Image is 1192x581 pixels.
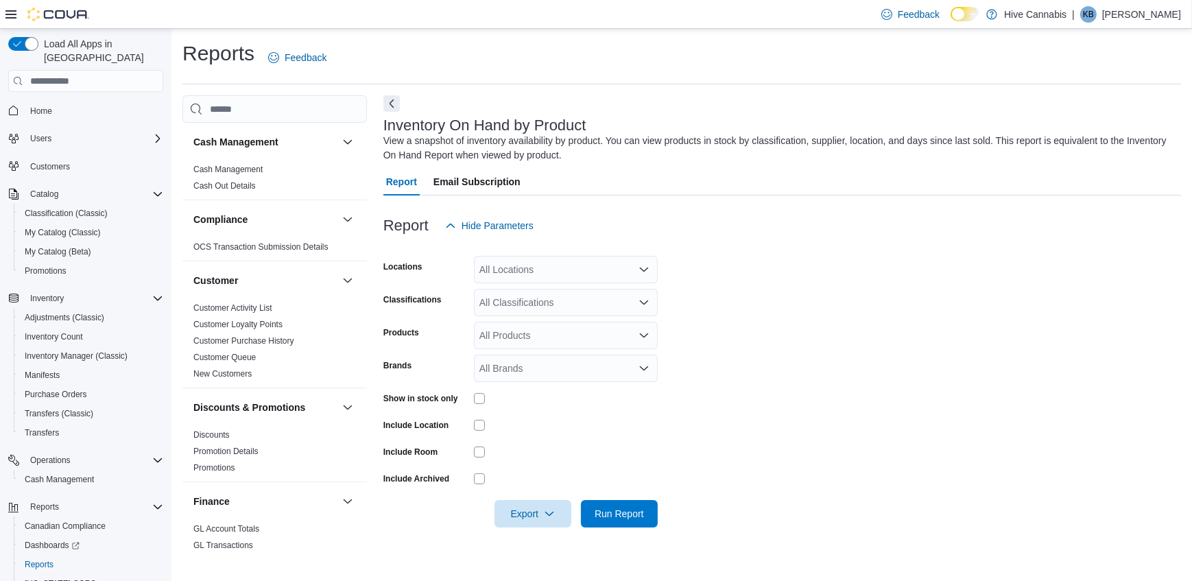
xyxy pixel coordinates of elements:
span: Promotions [193,462,235,473]
span: Dashboards [19,537,163,554]
div: Kait Becker [1080,6,1097,23]
label: Classifications [383,294,442,305]
a: Inventory Count [19,329,88,345]
button: Reports [3,497,169,517]
a: My Catalog (Classic) [19,224,106,241]
span: Transfers [19,425,163,441]
span: Purchase Orders [19,386,163,403]
span: Operations [25,452,163,469]
a: Customers [25,158,75,175]
span: Hide Parameters [462,219,534,233]
button: Cash Management [193,135,337,149]
div: Compliance [182,239,367,261]
a: Adjustments (Classic) [19,309,110,326]
span: Customers [30,161,70,172]
span: Catalog [30,189,58,200]
label: Products [383,327,419,338]
button: Catalog [3,185,169,204]
span: Inventory [30,293,64,304]
span: Users [25,130,163,147]
a: Customer Loyalty Points [193,320,283,329]
h3: Inventory On Hand by Product [383,117,586,134]
a: GL Account Totals [193,524,259,534]
div: Cash Management [182,161,367,200]
button: Manifests [14,366,169,385]
h3: Report [383,217,429,234]
span: Manifests [25,370,60,381]
span: Transfers (Classic) [25,408,93,419]
span: Classification (Classic) [19,205,163,222]
span: Inventory Manager (Classic) [19,348,163,364]
button: Open list of options [639,264,649,275]
button: Customers [3,156,169,176]
a: Customer Activity List [193,303,272,313]
a: Transfers (Classic) [19,405,99,422]
span: OCS Transaction Submission Details [193,241,329,252]
button: Inventory [3,289,169,308]
button: Adjustments (Classic) [14,308,169,327]
span: Transfers [25,427,59,438]
span: Email Subscription [433,168,521,195]
span: Adjustments (Classic) [19,309,163,326]
a: New Customers [193,369,252,379]
button: My Catalog (Classic) [14,223,169,242]
a: Feedback [263,44,332,71]
button: Operations [25,452,76,469]
a: Customer Purchase History [193,336,294,346]
span: Report [386,168,417,195]
button: Open list of options [639,363,649,374]
span: Export [503,500,563,527]
span: Purchase Orders [25,389,87,400]
a: Purchase Orders [19,386,93,403]
button: Compliance [339,211,356,228]
span: Reports [19,556,163,573]
button: Open list of options [639,297,649,308]
h3: Discounts & Promotions [193,401,305,414]
span: New Customers [193,368,252,379]
a: Feedback [876,1,945,28]
span: Manifests [19,367,163,383]
button: Catalog [25,186,64,202]
button: Finance [193,495,337,508]
span: Customers [25,158,163,175]
span: Catalog [25,186,163,202]
span: Customer Purchase History [193,335,294,346]
span: Transfers (Classic) [19,405,163,422]
button: Compliance [193,213,337,226]
button: Discounts & Promotions [339,399,356,416]
button: Inventory Manager (Classic) [14,346,169,366]
span: Promotions [25,265,67,276]
span: Reports [25,499,163,515]
a: Promotions [19,263,72,279]
span: Dashboards [25,540,80,551]
img: Cova [27,8,89,21]
span: Canadian Compliance [25,521,106,532]
span: Cash Out Details [193,180,256,191]
span: Adjustments (Classic) [25,312,104,323]
a: Cash Out Details [193,181,256,191]
span: Discounts [193,429,230,440]
span: GL Transactions [193,540,253,551]
button: Hide Parameters [440,212,539,239]
span: Customer Activity List [193,303,272,313]
a: Canadian Compliance [19,518,111,534]
a: Classification (Classic) [19,205,113,222]
a: Manifests [19,367,65,383]
button: Users [3,129,169,148]
a: Customer Queue [193,353,256,362]
a: Dashboards [19,537,85,554]
span: Home [30,106,52,117]
button: Transfers [14,423,169,442]
button: Reports [25,499,64,515]
a: Cash Management [19,471,99,488]
span: Customer Loyalty Points [193,319,283,330]
label: Show in stock only [383,393,458,404]
span: Dark Mode [951,21,951,22]
span: Reports [25,559,53,570]
a: GL Transactions [193,541,253,550]
span: My Catalog (Classic) [25,227,101,238]
span: Users [30,133,51,144]
span: Promotions [19,263,163,279]
h3: Customer [193,274,238,287]
span: Cash Management [19,471,163,488]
